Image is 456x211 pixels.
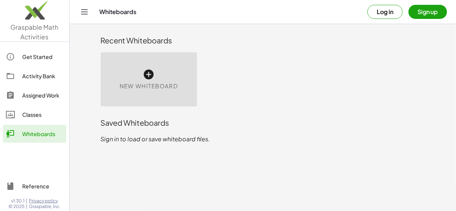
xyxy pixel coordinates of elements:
[3,67,66,85] a: Activity Bank
[101,118,425,128] div: Saved Whiteboards
[26,204,28,210] span: |
[3,48,66,66] a: Get Started
[3,125,66,143] a: Whiteboards
[11,198,25,204] span: v1.30.1
[29,198,61,204] a: Privacy policy
[22,129,63,138] div: Whiteboards
[101,135,425,144] p: Sign in to load or save whiteboard files.
[9,204,25,210] span: © 2025
[29,204,61,210] span: Graspable, Inc.
[22,72,63,80] div: Activity Bank
[22,52,63,61] div: Get Started
[11,23,59,41] span: Graspable Math Activities
[26,198,28,204] span: |
[3,177,66,195] a: Reference
[22,110,63,119] div: Classes
[101,35,425,46] div: Recent Whiteboards
[3,106,66,123] a: Classes
[3,86,66,104] a: Assigned Work
[79,6,90,18] button: Toggle navigation
[22,182,63,191] div: Reference
[409,5,447,19] button: Sign up
[22,91,63,100] div: Assigned Work
[120,82,178,90] span: New Whiteboard
[367,5,403,19] button: Log in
